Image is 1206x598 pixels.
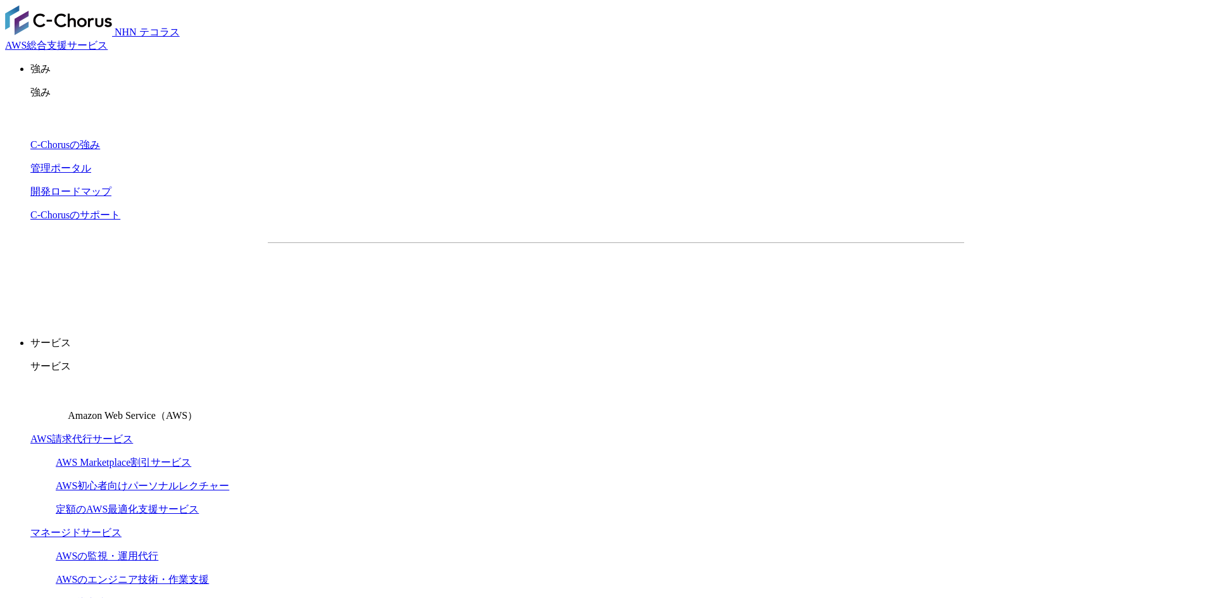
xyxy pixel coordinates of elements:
[622,263,826,295] a: まずは相談する
[805,277,815,282] img: 矢印
[30,337,1201,350] p: サービス
[30,433,133,444] a: AWS請求代行サービス
[30,139,100,150] a: C-Chorusの強み
[56,480,229,491] a: AWS初心者向けパーソナルレクチャー
[406,263,610,295] a: 資料を請求する
[5,27,180,51] a: AWS総合支援サービス C-Chorus NHN テコラスAWS総合支援サービス
[56,457,191,468] a: AWS Marketplace割引サービス
[30,209,120,220] a: C-Chorusのサポート
[30,186,111,197] a: 開発ロードマップ
[5,5,112,35] img: AWS総合支援サービス C-Chorus
[30,383,66,419] img: Amazon Web Service（AWS）
[30,86,1201,99] p: 強み
[56,574,209,585] a: AWSのエンジニア技術・作業支援
[56,551,158,561] a: AWSの監視・運用代行
[589,277,599,282] img: 矢印
[30,527,122,538] a: マネージドサービス
[30,63,1201,76] p: 強み
[56,504,199,514] a: 定額のAWS最適化支援サービス
[30,360,1201,373] p: サービス
[68,410,198,421] span: Amazon Web Service（AWS）
[30,163,91,173] a: 管理ポータル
